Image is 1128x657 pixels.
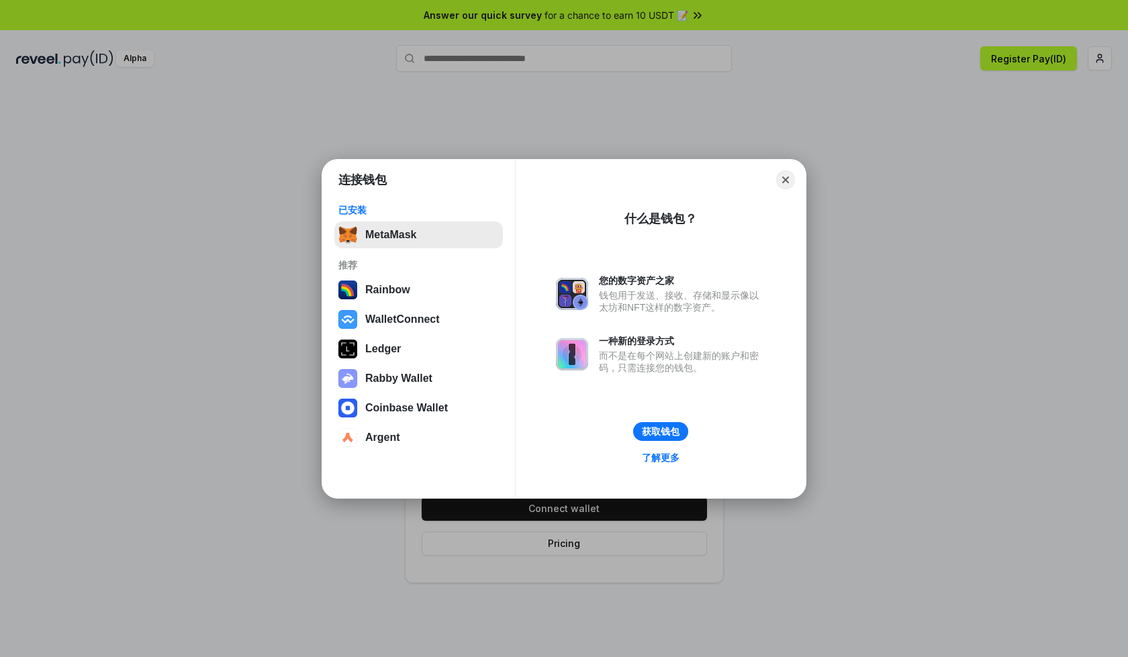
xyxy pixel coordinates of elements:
[338,281,357,299] img: svg+xml,%3Csvg%20width%3D%22120%22%20height%3D%22120%22%20viewBox%3D%220%200%20120%20120%22%20fil...
[338,310,357,329] img: svg+xml,%3Csvg%20width%3D%2228%22%20height%3D%2228%22%20viewBox%3D%220%200%2028%2028%22%20fill%3D...
[338,369,357,388] img: svg+xml,%3Csvg%20xmlns%3D%22http%3A%2F%2Fwww.w3.org%2F2000%2Fsvg%22%20fill%3D%22none%22%20viewBox...
[334,395,503,421] button: Coinbase Wallet
[642,425,679,438] div: 获取钱包
[334,221,503,248] button: MetaMask
[365,313,440,325] div: WalletConnect
[634,449,688,466] a: 了解更多
[365,229,416,241] div: MetaMask
[334,365,503,392] button: Rabby Wallet
[338,172,387,188] h1: 连接钱包
[599,350,765,374] div: 而不是在每个网站上创建新的账户和密码，只需连接您的钱包。
[338,259,499,271] div: 推荐
[365,402,448,414] div: Coinbase Wallet
[338,340,357,358] img: svg+xml,%3Csvg%20xmlns%3D%22http%3A%2F%2Fwww.w3.org%2F2000%2Fsvg%22%20width%3D%2228%22%20height%3...
[599,289,765,313] div: 钱包用于发送、接收、存储和显示像以太坊和NFT这样的数字资产。
[624,211,697,227] div: 什么是钱包？
[365,372,432,385] div: Rabby Wallet
[365,432,400,444] div: Argent
[642,452,679,464] div: 了解更多
[599,274,765,287] div: 您的数字资产之家
[365,343,401,355] div: Ledger
[776,170,795,189] button: Close
[334,306,503,333] button: WalletConnect
[556,338,588,370] img: svg+xml,%3Csvg%20xmlns%3D%22http%3A%2F%2Fwww.w3.org%2F2000%2Fsvg%22%20fill%3D%22none%22%20viewBox...
[338,204,499,216] div: 已安装
[599,335,765,347] div: 一种新的登录方式
[334,424,503,451] button: Argent
[338,399,357,417] img: svg+xml,%3Csvg%20width%3D%2228%22%20height%3D%2228%22%20viewBox%3D%220%200%2028%2028%22%20fill%3D...
[334,336,503,362] button: Ledger
[556,278,588,310] img: svg+xml,%3Csvg%20xmlns%3D%22http%3A%2F%2Fwww.w3.org%2F2000%2Fsvg%22%20fill%3D%22none%22%20viewBox...
[338,428,357,447] img: svg+xml,%3Csvg%20width%3D%2228%22%20height%3D%2228%22%20viewBox%3D%220%200%2028%2028%22%20fill%3D...
[633,422,688,441] button: 获取钱包
[365,284,410,296] div: Rainbow
[338,225,357,244] img: svg+xml,%3Csvg%20fill%3D%22none%22%20height%3D%2233%22%20viewBox%3D%220%200%2035%2033%22%20width%...
[334,276,503,303] button: Rainbow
